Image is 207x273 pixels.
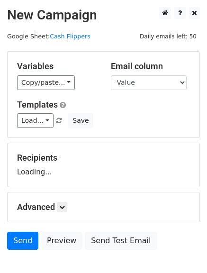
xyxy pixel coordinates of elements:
[7,33,90,40] small: Google Sheet:
[17,153,190,163] h5: Recipients
[41,232,82,250] a: Preview
[136,33,200,40] a: Daily emails left: 50
[111,61,190,72] h5: Email column
[17,61,97,72] h5: Variables
[7,7,200,23] h2: New Campaign
[17,153,190,177] div: Loading...
[17,202,190,212] h5: Advanced
[85,232,157,250] a: Send Test Email
[17,100,58,109] a: Templates
[7,232,38,250] a: Send
[68,113,93,128] button: Save
[136,31,200,42] span: Daily emails left: 50
[17,75,75,90] a: Copy/paste...
[17,113,54,128] a: Load...
[50,33,90,40] a: Cash Flippers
